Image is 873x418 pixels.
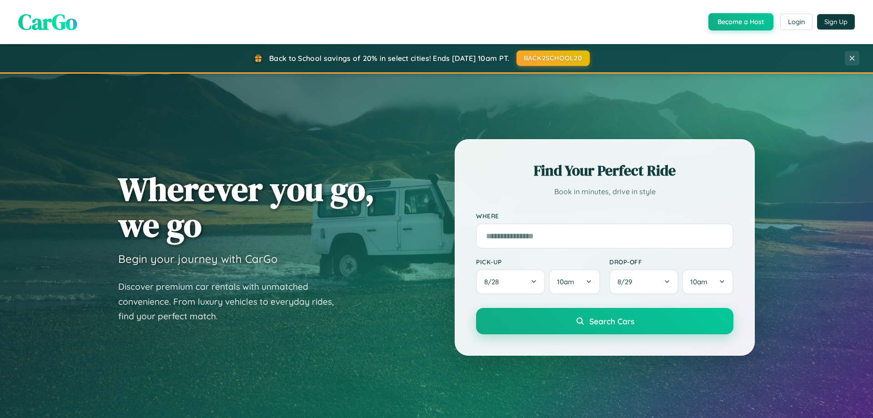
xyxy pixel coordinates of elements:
span: 10am [557,277,574,286]
button: BACK2SCHOOL20 [517,50,590,66]
button: Search Cars [476,308,733,334]
button: 8/29 [609,269,678,294]
span: Search Cars [589,316,634,326]
button: 10am [682,269,733,294]
label: Pick-up [476,258,600,266]
span: Back to School savings of 20% in select cities! Ends [DATE] 10am PT. [269,54,509,63]
h1: Wherever you go, we go [118,171,375,243]
p: Discover premium car rentals with unmatched convenience. From luxury vehicles to everyday rides, ... [118,279,346,324]
button: 8/28 [476,269,545,294]
span: 8 / 28 [484,277,503,286]
span: 8 / 29 [617,277,637,286]
p: Book in minutes, drive in style [476,185,733,198]
button: Login [780,14,813,30]
h2: Find Your Perfect Ride [476,161,733,181]
span: CarGo [18,7,77,37]
h3: Begin your journey with CarGo [118,252,278,266]
label: Drop-off [609,258,733,266]
button: 10am [549,269,600,294]
span: 10am [690,277,707,286]
button: Become a Host [708,13,773,30]
label: Where [476,212,733,220]
button: Sign Up [817,14,855,30]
